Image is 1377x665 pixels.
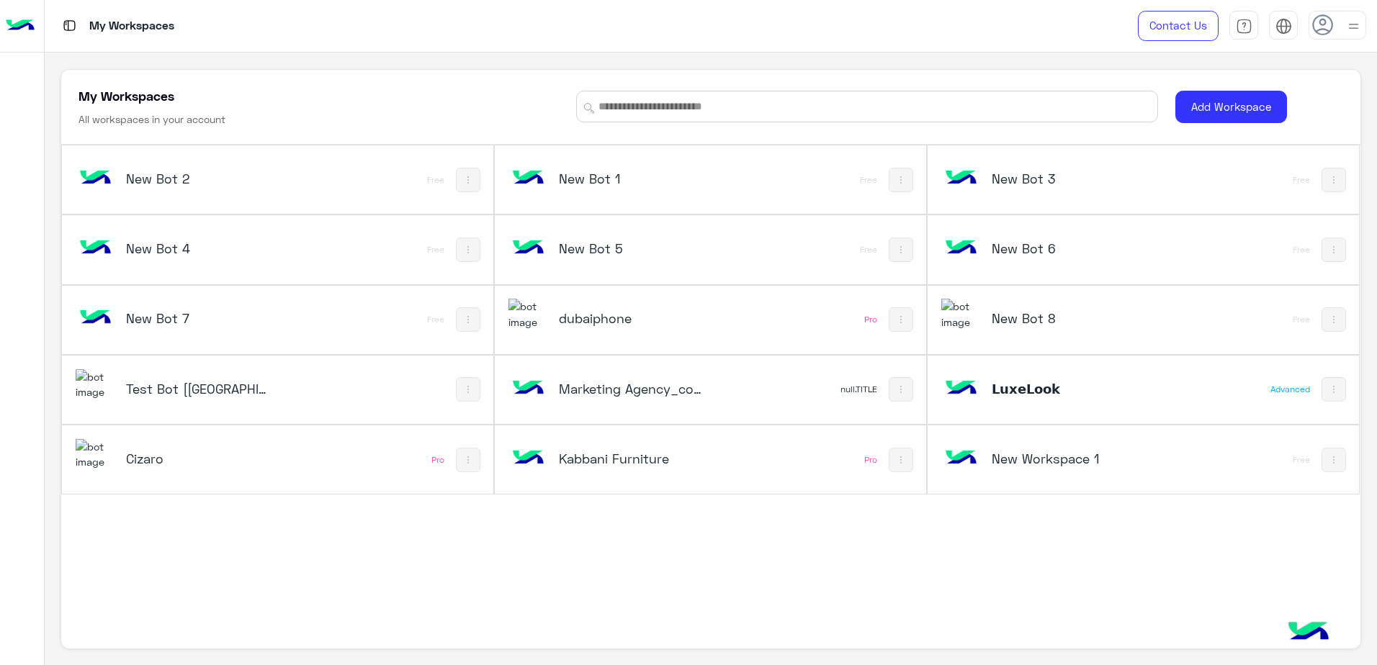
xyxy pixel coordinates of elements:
div: Free [1293,244,1310,255]
button: Add Workspace [1175,91,1287,123]
div: Free [1293,314,1310,325]
img: bot image [941,369,980,408]
img: bot image [508,369,547,408]
img: tab [1236,18,1252,35]
img: bot image [76,299,115,338]
div: Free [427,244,444,255]
h5: Cizaro [126,450,272,467]
img: 919860931428189 [76,439,115,470]
img: bot image [941,439,980,478]
h5: Marketing Agency_copy_1 [559,380,704,397]
h5: Kabbani Furniture [559,450,704,467]
p: My Workspaces [89,17,174,36]
h5: My Workspaces [79,87,174,104]
img: 1403182699927242 [508,299,547,330]
img: tab [60,17,79,35]
img: hulul-logo.png [1283,607,1334,658]
div: Pro [431,454,444,466]
img: bot image [508,159,547,198]
img: bot image [76,229,115,268]
a: Contact Us [1138,11,1219,41]
h5: dubaiphone [559,309,704,327]
img: bot image [508,229,547,268]
img: bot image [941,229,980,268]
h6: All workspaces in your account [79,112,225,127]
div: Pro [864,454,877,466]
img: bot image [941,159,980,198]
h5: New Bot 5 [559,240,704,257]
h5: New Bot 3 [992,170,1137,187]
h5: Test Bot [QC] [126,380,272,397]
img: 197426356791770 [76,369,115,400]
h5: 𝗟𝘂𝘅𝗲𝗟𝗼𝗼𝗸 [992,380,1137,397]
div: Free [860,174,877,186]
img: tab [1275,18,1292,35]
div: Pro [864,314,877,325]
h5: New Bot 8 [992,309,1137,327]
h5: New Bot 1 [559,170,704,187]
img: bot image [76,159,115,198]
h5: New Bot 2 [126,170,272,187]
h5: New Bot 6 [992,240,1137,257]
div: Free [860,244,877,255]
img: Logo [6,11,35,41]
div: Free [1293,454,1310,466]
h5: New Bot 4 [126,240,272,257]
div: Free [427,314,444,325]
h5: New Bot 7 [126,309,272,327]
div: Advanced [1270,384,1310,395]
div: Free [1293,174,1310,186]
img: bot image [508,439,547,478]
a: tab [1229,11,1258,41]
div: null.TITLE [840,384,877,395]
h5: New Workspace 1 [992,450,1137,467]
div: Free [427,174,444,186]
img: 110937728399701 [941,299,980,330]
img: profile [1345,17,1363,35]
